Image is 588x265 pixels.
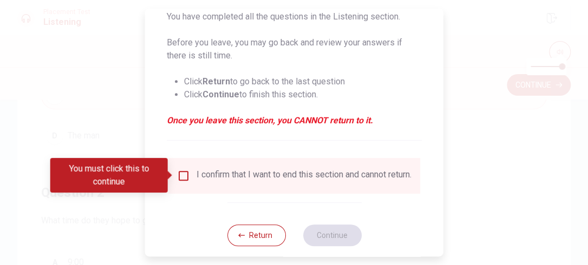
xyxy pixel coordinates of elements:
span: You must click this to continue [177,169,190,182]
button: Continue [303,224,361,246]
strong: Return [202,76,230,87]
div: You must click this to continue [50,158,168,193]
li: Click to go back to the last question [184,75,422,88]
p: Before you leave, you may go back and review your answers if there is still time. [167,36,422,62]
em: Once you leave this section, you CANNOT return to it. [167,114,422,127]
strong: Continue [202,89,239,100]
button: Return [227,224,285,246]
li: Click to finish this section. [184,88,422,101]
p: You have completed all the questions in the Listening section. [167,10,422,23]
div: I confirm that I want to end this section and cannot return. [197,169,411,182]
